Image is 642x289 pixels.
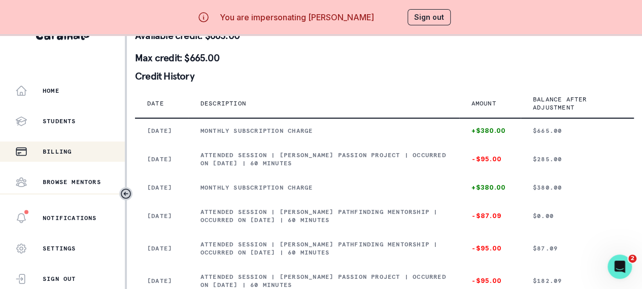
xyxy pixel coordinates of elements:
iframe: Intercom live chat [607,255,632,279]
button: Toggle sidebar [119,187,132,200]
p: $182.09 [533,277,622,285]
p: [DATE] [147,212,176,220]
p: -$95.00 [471,244,509,252]
p: Sign Out [43,275,76,283]
p: -$95.00 [471,277,509,285]
p: Students [43,117,76,125]
p: +$380.00 [471,184,509,192]
p: Max credit: $665.00 [135,53,634,63]
p: $0.00 [533,212,622,220]
p: Attended session | [PERSON_NAME] Passion Project | Occurred on [DATE] | 60 minutes [200,151,447,167]
p: Billing [43,148,72,156]
p: Settings [43,244,76,252]
p: Attended session | [PERSON_NAME] Pathfinding Mentorship | Occurred on [DATE] | 60 minutes [200,240,447,257]
span: 2 [628,255,636,263]
p: -$95.00 [471,155,509,163]
p: Browse Mentors [43,178,101,186]
p: [DATE] [147,184,176,192]
p: [DATE] [147,127,176,135]
p: Date [147,99,164,107]
p: Amount [471,99,496,107]
p: $285.00 [533,155,622,163]
p: Attended session | [PERSON_NAME] Passion Project | Occurred on [DATE] | 60 minutes [200,273,447,289]
p: [DATE] [147,244,176,252]
p: $87.09 [533,244,622,252]
p: You are impersonating [PERSON_NAME] [220,11,374,23]
p: Balance after adjustment [533,95,610,112]
p: $665.00 [533,127,622,135]
p: [DATE] [147,155,176,163]
p: Credit History [135,71,634,81]
p: +$380.00 [471,127,509,135]
p: Monthly subscription charge [200,184,447,192]
p: Available credit: $665.00 [135,30,634,41]
p: [DATE] [147,277,176,285]
p: $380.00 [533,184,622,192]
p: Monthly subscription charge [200,127,447,135]
p: Attended session | [PERSON_NAME] Pathfinding Mentorship | Occurred on [DATE] | 60 minutes [200,208,447,224]
p: -$87.09 [471,212,509,220]
p: Description [200,99,246,107]
p: Notifications [43,214,97,222]
button: Sign out [408,9,451,25]
p: Home [43,87,59,95]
